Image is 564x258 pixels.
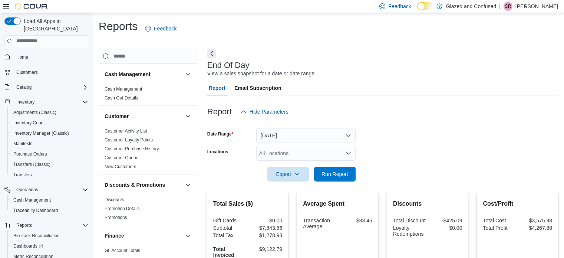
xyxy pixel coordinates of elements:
[184,180,192,189] button: Discounts & Promotions
[13,98,37,107] button: Inventory
[393,225,426,237] div: Loyalty Redemptions
[13,130,69,136] span: Inventory Manager (Classic)
[10,231,88,240] span: BioTrack Reconciliation
[249,232,282,238] div: $1,278.93
[105,112,182,120] button: Customer
[10,160,53,169] a: Transfers (Classic)
[16,69,38,75] span: Customers
[10,206,88,215] span: Traceabilty Dashboard
[13,185,41,194] button: Operations
[303,199,372,208] h2: Average Spent
[7,149,91,159] button: Purchase Orders
[7,128,91,138] button: Inventory Manager (Classic)
[105,181,182,189] button: Discounts & Promotions
[105,112,129,120] h3: Customer
[13,68,41,77] a: Customers
[10,196,54,205] a: Cash Management
[314,167,356,182] button: Run Report
[105,146,159,151] a: Customer Purchase History
[105,232,124,239] h3: Finance
[250,108,288,115] span: Hide Parameters
[7,205,91,216] button: Traceabilty Dashboard
[1,82,91,92] button: Catalog
[13,83,34,92] button: Catalog
[13,185,88,194] span: Operations
[207,149,228,155] label: Locations
[13,161,50,167] span: Transfers (Classic)
[10,242,46,251] a: Dashboards
[207,131,234,137] label: Date Range
[256,128,356,143] button: [DATE]
[105,71,151,78] h3: Cash Management
[7,231,91,241] button: BioTrack Reconciliation
[238,104,291,119] button: Hide Parameters
[267,167,309,182] button: Export
[10,108,88,117] span: Adjustments (Classic)
[13,208,58,213] span: Traceabilty Dashboard
[105,197,124,203] span: Discounts
[105,95,138,101] a: Cash Out Details
[388,3,411,10] span: Feedback
[13,98,88,107] span: Inventory
[519,225,552,231] div: $4,267.88
[13,141,32,147] span: Manifests
[234,81,281,95] span: Email Subscription
[16,54,28,60] span: Home
[345,150,351,156] button: Open list of options
[207,49,216,58] button: Next
[483,218,516,223] div: Total Cost
[13,52,88,62] span: Home
[213,246,234,258] strong: Total Invoiced
[105,248,140,254] span: GL Account Totals
[7,170,91,180] button: Transfers
[105,215,127,220] a: Promotions
[105,86,142,92] span: Cash Management
[16,84,32,90] span: Catalog
[10,118,48,127] a: Inventory Count
[10,231,63,240] a: BioTrack Reconciliation
[213,225,246,231] div: Subtotal
[505,2,511,11] span: CR
[10,150,50,159] a: Purchase Orders
[105,95,138,101] span: Cash Out Details
[7,107,91,118] button: Adjustments (Classic)
[339,218,372,223] div: $83.45
[10,108,59,117] a: Adjustments (Classic)
[321,170,348,178] span: Run Report
[105,206,140,212] span: Promotion Details
[13,221,35,230] button: Reports
[105,128,147,134] a: Customer Activity List
[10,129,72,138] a: Inventory Manager (Classic)
[393,199,462,208] h2: Discounts
[10,242,88,251] span: Dashboards
[105,248,140,253] a: GL Account Totals
[1,67,91,78] button: Customers
[184,112,192,121] button: Customer
[105,128,147,134] span: Customer Activity List
[154,25,177,32] span: Feedback
[105,181,165,189] h3: Discounts & Promotions
[13,233,60,239] span: BioTrack Reconciliation
[213,218,246,223] div: Gift Cards
[213,199,283,208] h2: Total Sales ($)
[272,167,304,182] span: Export
[10,170,35,179] a: Transfers
[504,2,512,11] div: Cody Rosenthal
[13,53,31,62] a: Home
[13,151,47,157] span: Purchase Orders
[1,97,91,107] button: Inventory
[519,218,552,223] div: $3,575.98
[105,137,153,143] span: Customer Loyalty Points
[7,241,91,251] a: Dashboards
[10,196,88,205] span: Cash Management
[16,187,38,193] span: Operations
[249,225,282,231] div: $7,843.86
[1,220,91,231] button: Reports
[7,138,91,149] button: Manifests
[1,52,91,62] button: Home
[16,99,34,105] span: Inventory
[184,70,192,79] button: Cash Management
[10,139,88,148] span: Manifests
[213,232,246,238] div: Total Tax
